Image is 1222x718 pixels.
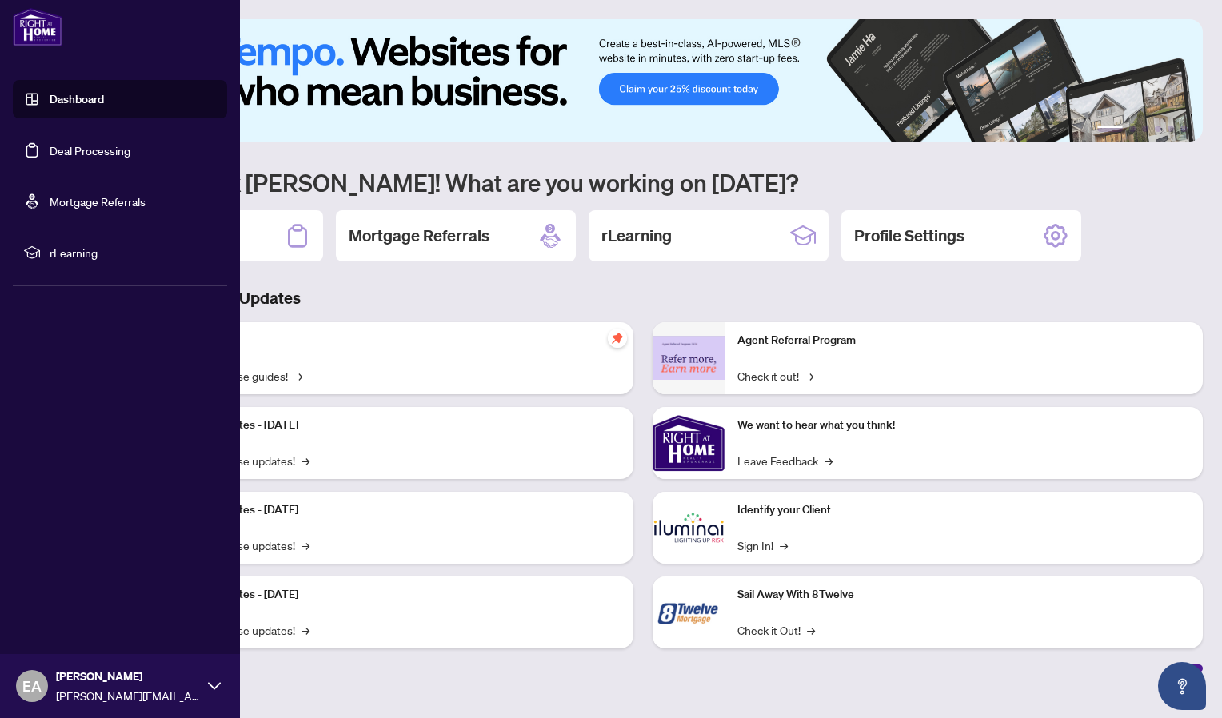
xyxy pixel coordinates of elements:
[1142,126,1148,132] button: 3
[737,332,1190,349] p: Agent Referral Program
[608,329,627,348] span: pushpin
[737,501,1190,519] p: Identify your Client
[83,287,1203,309] h3: Brokerage & Industry Updates
[737,367,813,385] a: Check it out!→
[601,225,672,247] h2: rLearning
[13,8,62,46] img: logo
[302,621,309,639] span: →
[50,244,216,261] span: rLearning
[168,586,621,604] p: Platform Updates - [DATE]
[825,452,833,469] span: →
[50,92,104,106] a: Dashboard
[653,576,725,648] img: Sail Away With 8Twelve
[653,407,725,479] img: We want to hear what you think!
[168,332,621,349] p: Self-Help
[1129,126,1136,132] button: 2
[83,167,1203,197] h1: Welcome back [PERSON_NAME]! What are you working on [DATE]?
[56,687,200,704] span: [PERSON_NAME][EMAIL_ADDRESS][DOMAIN_NAME]
[1155,126,1161,132] button: 4
[1180,126,1187,132] button: 6
[22,675,42,697] span: EA
[1168,126,1174,132] button: 5
[50,143,130,158] a: Deal Processing
[854,225,964,247] h2: Profile Settings
[653,336,725,380] img: Agent Referral Program
[780,537,788,554] span: →
[294,367,302,385] span: →
[737,537,788,554] a: Sign In!→
[56,668,200,685] span: [PERSON_NAME]
[1158,662,1206,710] button: Open asap
[737,621,815,639] a: Check it Out!→
[168,417,621,434] p: Platform Updates - [DATE]
[50,194,146,209] a: Mortgage Referrals
[653,492,725,564] img: Identify your Client
[737,417,1190,434] p: We want to hear what you think!
[807,621,815,639] span: →
[83,19,1203,142] img: Slide 0
[737,586,1190,604] p: Sail Away With 8Twelve
[349,225,489,247] h2: Mortgage Referrals
[737,452,833,469] a: Leave Feedback→
[302,452,309,469] span: →
[1097,126,1123,132] button: 1
[805,367,813,385] span: →
[168,501,621,519] p: Platform Updates - [DATE]
[302,537,309,554] span: →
